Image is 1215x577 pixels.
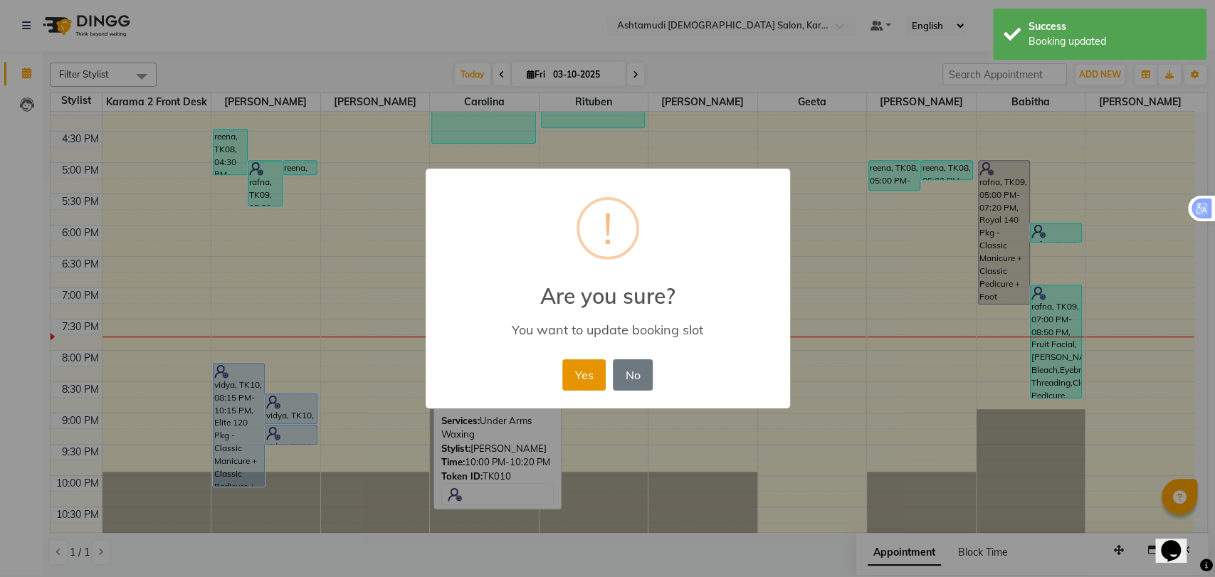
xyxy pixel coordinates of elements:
[1155,520,1201,563] iframe: chat widget
[426,266,790,309] h2: Are you sure?
[446,322,769,338] div: You want to update booking slot
[1029,19,1196,34] div: Success
[603,200,613,257] div: !
[1029,34,1196,49] div: Booking updated
[562,359,606,391] button: Yes
[613,359,653,391] button: No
